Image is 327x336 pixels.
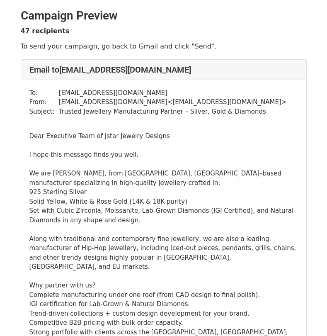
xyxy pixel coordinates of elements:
[21,9,307,23] h2: Campaign Preview
[59,88,287,98] td: [EMAIL_ADDRESS][DOMAIN_NAME]
[29,97,59,107] td: From:
[29,88,59,98] td: To:
[29,107,59,117] td: Subject:
[59,107,287,117] td: Trusted Jewellery Manufacturing Partner – Silver, Gold & Diamonds
[21,42,307,51] p: To send your campaign, go back to Gmail and click "Send".
[29,65,298,75] h4: Email to [EMAIL_ADDRESS][DOMAIN_NAME]
[59,97,287,107] td: [EMAIL_ADDRESS][DOMAIN_NAME] < [EMAIL_ADDRESS][DOMAIN_NAME] >
[21,27,70,35] strong: 47 recipients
